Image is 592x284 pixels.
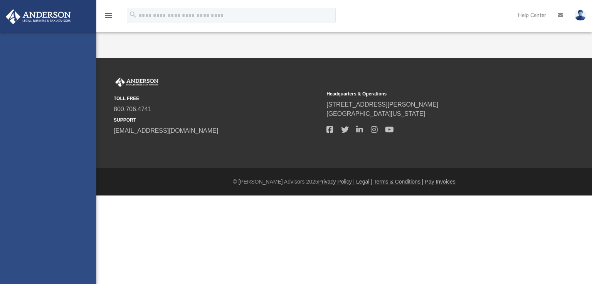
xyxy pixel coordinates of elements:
[114,127,218,134] a: [EMAIL_ADDRESS][DOMAIN_NAME]
[326,90,534,97] small: Headquarters & Operations
[356,179,372,185] a: Legal |
[318,179,355,185] a: Privacy Policy |
[575,10,586,21] img: User Pic
[374,179,424,185] a: Terms & Conditions |
[114,95,321,102] small: TOLL FREE
[96,178,592,186] div: © [PERSON_NAME] Advisors 2025
[425,179,455,185] a: Pay Invoices
[326,110,425,117] a: [GEOGRAPHIC_DATA][US_STATE]
[114,77,160,87] img: Anderson Advisors Platinum Portal
[326,101,438,108] a: [STREET_ADDRESS][PERSON_NAME]
[3,9,73,24] img: Anderson Advisors Platinum Portal
[129,10,137,19] i: search
[114,117,321,124] small: SUPPORT
[114,106,151,112] a: 800.706.4741
[104,11,113,20] i: menu
[104,15,113,20] a: menu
